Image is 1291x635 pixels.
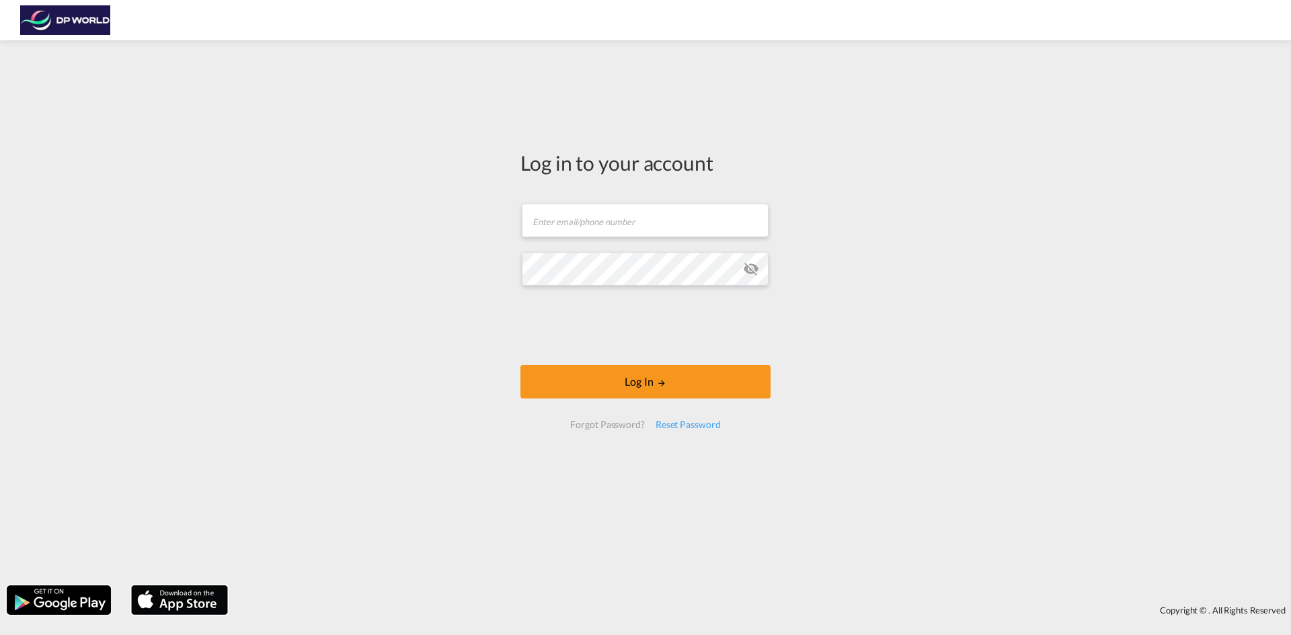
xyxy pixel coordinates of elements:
[743,261,759,277] md-icon: icon-eye-off
[650,413,726,437] div: Reset Password
[5,584,112,616] img: google.png
[543,299,748,351] iframe: reCAPTCHA
[565,413,650,437] div: Forgot Password?
[522,204,769,237] input: Enter email/phone number
[20,5,111,36] img: c08ca190194411f088ed0f3ba295208c.png
[520,149,771,177] div: Log in to your account
[130,584,229,616] img: apple.png
[235,599,1291,622] div: Copyright © . All Rights Reserved
[520,365,771,398] button: LOGIN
